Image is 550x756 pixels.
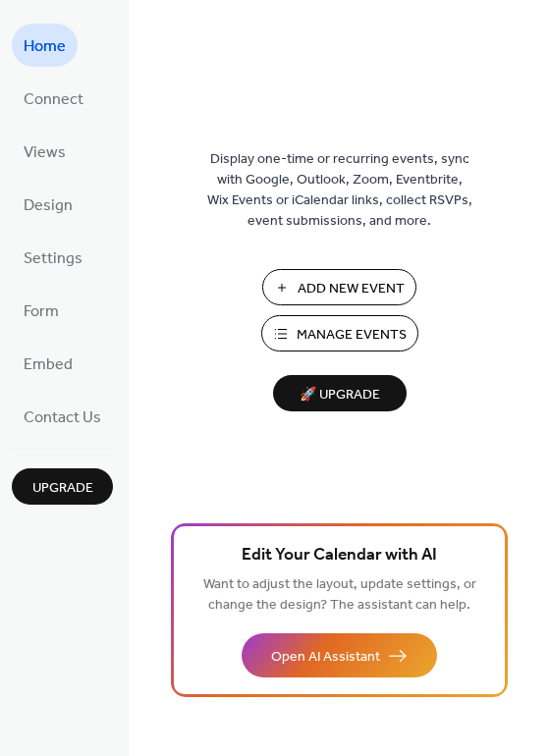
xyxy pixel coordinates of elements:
span: Embed [24,350,73,381]
button: Manage Events [261,315,418,351]
span: 🚀 Upgrade [285,382,395,408]
button: Add New Event [262,269,416,305]
a: Settings [12,236,94,279]
span: Settings [24,243,82,275]
a: Connect [12,77,95,120]
a: Embed [12,342,84,385]
span: Views [24,137,66,169]
span: Open AI Assistant [271,647,380,668]
span: Edit Your Calendar with AI [242,542,437,569]
span: Add New Event [298,279,405,299]
span: Manage Events [297,325,407,346]
span: Want to adjust the layout, update settings, or change the design? The assistant can help. [203,571,476,619]
span: Connect [24,84,83,116]
button: Open AI Assistant [242,633,437,677]
span: Upgrade [32,478,93,499]
a: Home [12,24,78,67]
span: Form [24,297,59,328]
a: Design [12,183,84,226]
a: Contact Us [12,395,113,438]
span: Contact Us [24,403,101,434]
span: Display one-time or recurring events, sync with Google, Outlook, Zoom, Eventbrite, Wix Events or ... [207,149,472,232]
a: Form [12,289,71,332]
span: Design [24,190,73,222]
a: Views [12,130,78,173]
button: 🚀 Upgrade [273,375,407,411]
span: Home [24,31,66,63]
button: Upgrade [12,468,113,505]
